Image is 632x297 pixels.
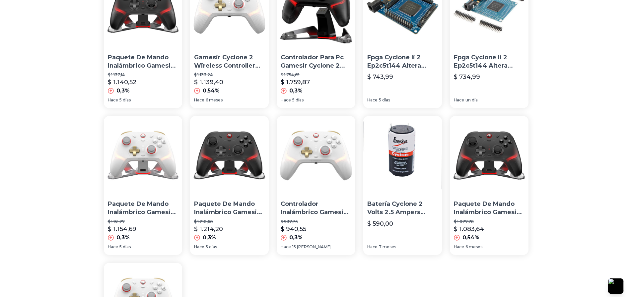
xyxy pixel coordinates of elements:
a: Batería Cyclone 2 Volts 2.5 Ampers 0810-0004 Tamaño D Batería Cyclone 2 Volts 2.5 Ampers 0810-000... [363,116,442,255]
span: 15 [PERSON_NAME] [292,244,331,250]
p: $ 1.083,64 [454,224,484,234]
span: Hace [281,244,291,250]
p: Fpga Cyclone Ii 2 Ep2c5t144 Altera Tarjeta Desarrollo [454,53,525,70]
span: 6 meses [465,244,482,250]
p: 0,54% [203,87,220,95]
img: Paquete De Mando Inalámbrico Gamesir Cyclone 2, Edición Negr [450,116,528,195]
p: $ 1.137,14 [108,72,178,78]
img: Controlador Inalámbrico Gamesir Cyclone 2 Edición Estándar [277,116,355,195]
span: Hace [281,97,291,103]
span: 5 días [119,97,131,103]
p: $ 1.210,60 [194,219,265,224]
p: $ 1.754,65 [281,72,351,78]
p: 0,3% [116,87,130,95]
span: Hace [108,97,118,103]
a: Paquete De Mando Inalámbrico Gamesir Cyclone 2, Edición BlanPaquete De Mando Inalámbrico Gamesir ... [104,116,182,255]
span: 6 meses [206,97,223,103]
img: Paquete De Mando Inalámbrico Gamesir Cyclone 2, Edición Blan [104,116,182,195]
img: Batería Cyclone 2 Volts 2.5 Ampers 0810-0004 Tamaño D [363,116,442,195]
span: Hace [108,244,118,250]
a: Controlador Inalámbrico Gamesir Cyclone 2 Edición EstándarControlador Inalámbrico Gamesir Cyclone... [277,116,355,255]
p: $ 734,99 [454,72,480,82]
p: $ 940,55 [281,224,306,234]
p: 0,3% [203,234,216,242]
p: Paquete De Mando Inalámbrico Gamesir Cyclone 2, Edición Negr [454,200,525,216]
a: Paquete De Mando Inalámbrico Gamesir Cyclone 2, Edición NegrPaquete De Mando Inalámbrico Gamesir ... [450,116,528,255]
img: Paquete De Mando Inalámbrico Gamesir Cyclone 2, Edición Negr [190,116,269,195]
p: Paquete De Mando Inalámbrico Gamesir Cyclone 2, Edición Negr [108,53,178,70]
p: 0,54% [462,234,479,242]
p: $ 1.139,40 [194,78,223,87]
span: Hace [367,244,378,250]
p: Paquete De Mando Inalámbrico Gamesir Cyclone 2, Edición [PERSON_NAME] [108,200,178,216]
span: 5 días [119,244,131,250]
p: 0,3% [289,234,303,242]
p: 0,3% [116,234,130,242]
span: 5 días [292,97,304,103]
span: 5 días [379,97,390,103]
p: $ 1.133,24 [194,72,265,78]
p: Fpga Cyclone Ii 2 Ep2c5t144 Altera Tarjeta Soldado [367,53,438,70]
p: $ 590,00 [367,219,393,228]
p: $ 937,76 [281,219,351,224]
span: Hace [194,97,204,103]
a: Paquete De Mando Inalámbrico Gamesir Cyclone 2, Edición NegrPaquete De Mando Inalámbrico Gamesir ... [190,116,269,255]
span: Hace [454,244,464,250]
p: $ 1.140,52 [108,78,136,87]
p: $ 1.214,20 [194,224,223,234]
p: 0,3% [289,87,303,95]
span: Hace [454,97,464,103]
p: $ 1.759,87 [281,78,310,87]
p: $ 1.154,69 [108,224,136,234]
span: 5 días [206,244,217,250]
span: 7 meses [379,244,396,250]
p: Paquete De Mando Inalámbrico Gamesir Cyclone 2, Edición Negr [194,200,265,216]
span: un día [465,97,478,103]
span: Hace [367,97,378,103]
span: Hace [194,244,204,250]
p: Controlador Inalámbrico Gamesir Cyclone 2 Edición Estándar [281,200,351,216]
p: Gamesir Cyclone 2 Wireless Controller Standard Edition-white [194,53,265,70]
p: Batería Cyclone 2 Volts 2.5 Ampers 0810-0004 Tamaño D [367,200,438,216]
p: $ 1.151,27 [108,219,178,224]
p: $ 743,99 [367,72,393,82]
p: $ 1.077,78 [454,219,525,224]
p: Controlador Para Pc Gamesir Cyclone 2 Mag-res Tmr Sticks 100 [281,53,351,70]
